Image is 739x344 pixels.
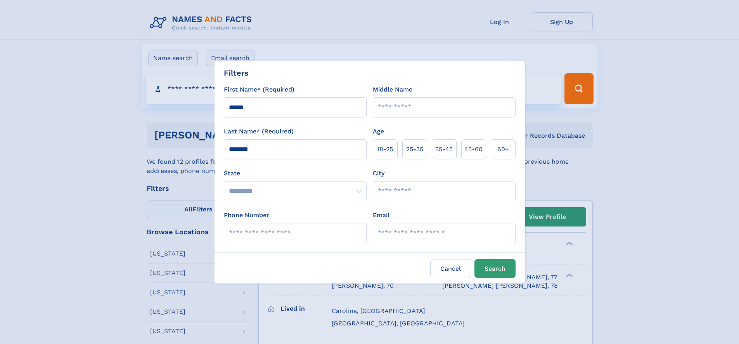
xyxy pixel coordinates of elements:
label: State [224,169,367,178]
label: Email [373,211,389,220]
div: Filters [224,67,249,79]
button: Search [474,259,516,278]
span: 45‑60 [464,145,483,154]
label: Cancel [430,259,471,278]
label: First Name* (Required) [224,85,294,94]
span: 35‑45 [435,145,453,154]
label: City [373,169,384,178]
label: Phone Number [224,211,269,220]
label: Age [373,127,384,136]
span: 18‑25 [377,145,393,154]
span: 25‑35 [406,145,423,154]
span: 60+ [497,145,509,154]
label: Last Name* (Required) [224,127,294,136]
label: Middle Name [373,85,412,94]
